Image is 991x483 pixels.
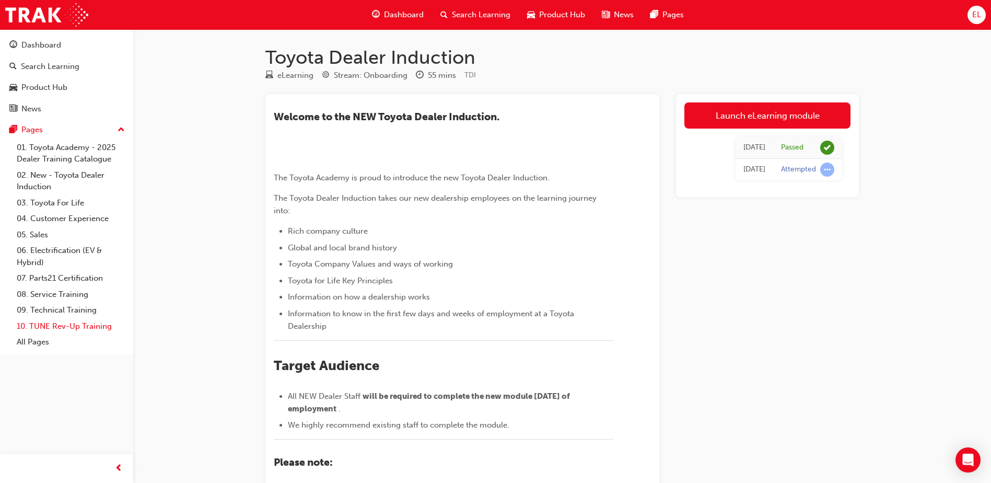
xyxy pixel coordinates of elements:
span: learningRecordVerb_ATTEMPT-icon [820,163,834,177]
a: Search Learning [4,57,129,76]
span: up-icon [118,123,125,137]
a: Product Hub [4,78,129,97]
div: Thu Aug 21 2025 09:14:22 GMT+1000 (Australian Eastern Standard Time) [743,164,765,176]
span: Pages [662,9,684,21]
div: 55 mins [428,70,456,82]
span: Global and local brand history [288,243,397,252]
div: Thu Aug 21 2025 10:52:19 GMT+1000 (Australian Eastern Standard Time) [743,142,765,154]
a: Launch eLearning module [684,102,850,129]
span: All NEW Dealer Staff [288,392,360,401]
span: Search Learning [452,9,510,21]
div: eLearning [277,70,313,82]
span: ​Welcome to the NEW Toyota Dealer Induction. [274,111,499,123]
span: news-icon [9,105,17,114]
span: pages-icon [9,125,17,135]
button: DashboardSearch LearningProduct HubNews [4,33,129,120]
div: Attempted [781,165,816,175]
a: car-iconProduct Hub [519,4,593,26]
span: Toyota for Life Key Principles [288,276,393,285]
a: 02. New - Toyota Dealer Induction [13,167,129,195]
span: search-icon [9,62,17,72]
span: Rich company culture [288,226,368,236]
span: Dashboard [384,9,424,21]
span: EL [972,9,981,21]
span: car-icon [527,8,535,21]
span: The Toyota Dealer Induction takes our new dealership employees on the learning journey into: [274,193,599,215]
h1: Toyota Dealer Induction [265,46,859,69]
span: guage-icon [9,41,17,50]
span: The Toyota Academy is proud to introduce the new Toyota Dealer Induction. [274,173,550,182]
span: search-icon [440,8,448,21]
a: All Pages [13,334,129,350]
button: Pages [4,120,129,140]
span: car-icon [9,83,17,93]
div: Search Learning [21,61,79,73]
div: Dashboard [21,39,61,51]
a: 05. Sales [13,227,129,243]
a: search-iconSearch Learning [432,4,519,26]
span: News [614,9,634,21]
span: will be required to complete the new module [DATE] of employment [288,392,572,413]
div: Pages [21,124,43,136]
div: Passed [781,143,803,153]
span: Information on how a dealership works [288,292,430,302]
span: . [339,404,341,413]
div: Stream: Onboarding [334,70,407,82]
img: Trak [5,3,88,27]
a: News [4,99,129,119]
span: target-icon [322,71,330,80]
a: 06. Electrification (EV & Hybrid) [13,243,129,270]
a: news-iconNews [593,4,642,26]
span: guage-icon [372,8,380,21]
div: Open Intercom Messenger [955,447,981,473]
a: pages-iconPages [642,4,692,26]
a: 10. TUNE Rev-Up Training [13,318,129,335]
a: 04. Customer Experience [13,211,129,227]
span: learningResourceType_ELEARNING-icon [265,71,273,80]
span: prev-icon [115,462,123,475]
span: Please note: [274,456,333,468]
span: Product Hub [539,9,585,21]
a: 09. Technical Training [13,302,129,318]
a: 01. Toyota Academy - 2025 Dealer Training Catalogue [13,140,129,167]
span: Information to know in the first few days and weeks of employment at a Toyota Dealership [288,309,576,331]
div: Type [265,69,313,82]
span: pages-icon [650,8,658,21]
div: News [21,103,41,115]
a: 08. Service Training [13,286,129,303]
span: Target Audience [274,358,379,374]
a: 07. Parts21 Certification [13,270,129,286]
a: Dashboard [4,36,129,55]
span: We highly recommend existing staff to complete the module. [288,420,509,430]
span: Toyota Company Values and ways of working [288,259,453,269]
span: news-icon [602,8,610,21]
div: Product Hub [21,82,67,94]
span: learningRecordVerb_PASS-icon [820,141,834,155]
span: clock-icon [416,71,424,80]
span: Learning resource code [464,71,476,79]
a: 03. Toyota For Life [13,195,129,211]
div: Duration [416,69,456,82]
a: guage-iconDashboard [364,4,432,26]
button: EL [967,6,986,24]
div: Stream [322,69,407,82]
